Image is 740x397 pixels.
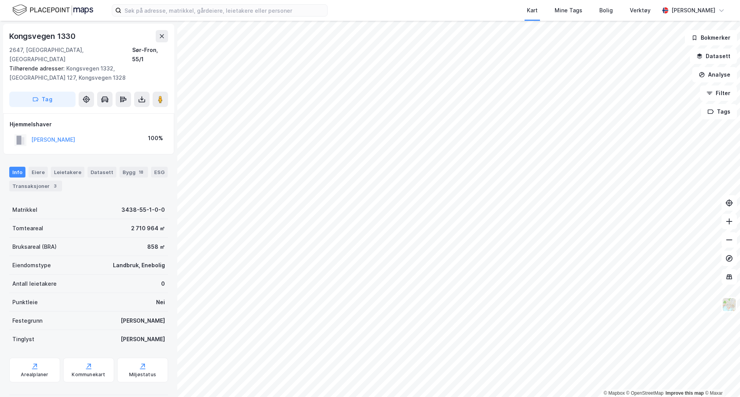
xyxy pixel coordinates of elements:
[12,224,43,233] div: Tomteareal
[87,167,116,178] div: Datasett
[666,390,704,396] a: Improve this map
[132,45,168,64] div: Sør-Fron, 55/1
[121,316,165,325] div: [PERSON_NAME]
[51,182,59,190] div: 3
[9,30,77,42] div: Kongsvegen 1330
[604,390,625,396] a: Mapbox
[12,335,34,344] div: Tinglyst
[690,49,737,64] button: Datasett
[156,298,165,307] div: Nei
[121,335,165,344] div: [PERSON_NAME]
[527,6,538,15] div: Kart
[10,120,168,129] div: Hjemmelshaver
[9,181,62,191] div: Transaksjoner
[692,67,737,82] button: Analyse
[626,390,664,396] a: OpenStreetMap
[147,242,165,251] div: 858 ㎡
[9,92,76,107] button: Tag
[21,372,48,378] div: Arealplaner
[12,3,93,17] img: logo.f888ab2527a4732fd821a326f86c7f29.svg
[12,316,42,325] div: Festegrunn
[12,279,57,288] div: Antall leietakere
[129,372,156,378] div: Miljøstatus
[12,298,38,307] div: Punktleie
[9,45,132,64] div: 2647, [GEOGRAPHIC_DATA], [GEOGRAPHIC_DATA]
[671,6,715,15] div: [PERSON_NAME]
[12,242,57,251] div: Bruksareal (BRA)
[121,205,165,214] div: 3438-55-1-0-0
[9,64,162,82] div: Kongsvegen 1332, [GEOGRAPHIC_DATA] 127, Kongsvegen 1328
[9,167,25,178] div: Info
[29,167,48,178] div: Eiere
[161,279,165,288] div: 0
[630,6,651,15] div: Verktøy
[12,205,37,214] div: Matrikkel
[722,297,737,312] img: Z
[700,85,737,101] button: Filter
[131,224,165,233] div: 2 710 964 ㎡
[599,6,613,15] div: Bolig
[701,360,740,397] div: Kontrollprogram for chat
[51,167,84,178] div: Leietakere
[113,261,165,270] div: Landbruk, Enebolig
[12,261,51,270] div: Eiendomstype
[685,30,737,45] button: Bokmerker
[72,372,105,378] div: Kommunekart
[137,168,145,176] div: 18
[701,104,737,119] button: Tags
[701,360,740,397] iframe: Chat Widget
[9,65,66,72] span: Tilhørende adresser:
[151,167,168,178] div: ESG
[119,167,148,178] div: Bygg
[148,134,163,143] div: 100%
[555,6,582,15] div: Mine Tags
[121,5,327,16] input: Søk på adresse, matrikkel, gårdeiere, leietakere eller personer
